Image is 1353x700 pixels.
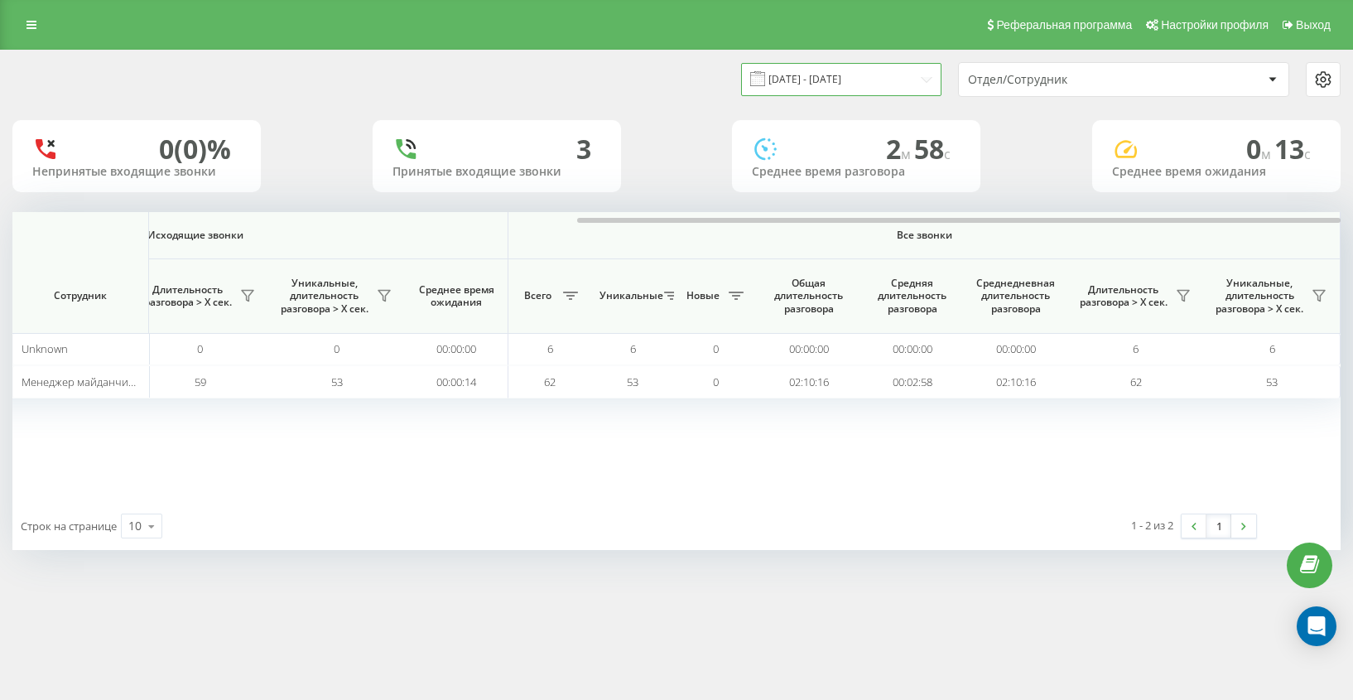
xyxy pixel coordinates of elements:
[860,365,964,398] td: 00:02:58
[405,333,508,365] td: 00:00:00
[860,333,964,365] td: 00:00:00
[1304,145,1311,163] span: c
[1212,277,1307,316] span: Уникальные, длительность разговора > Х сек.
[405,365,508,398] td: 00:00:14
[968,73,1166,87] div: Отдел/Сотрудник
[996,18,1132,31] span: Реферальная программа
[599,289,659,302] span: Уникальные
[197,341,203,356] span: 0
[140,283,235,309] span: Длительность разговора > Х сек.
[1076,283,1171,309] span: Длительность разговора > Х сек.
[417,283,495,309] span: Среднее время ожидания
[964,333,1067,365] td: 00:00:00
[277,277,372,316] span: Уникальные, длительность разговора > Х сек.
[713,341,719,356] span: 0
[1161,18,1269,31] span: Настройки профиля
[334,341,339,356] span: 0
[630,341,636,356] span: 6
[1297,606,1336,646] div: Open Intercom Messenger
[128,518,142,534] div: 10
[32,165,241,179] div: Непринятые входящие звонки
[914,131,951,167] span: 58
[195,374,206,389] span: 59
[1296,18,1331,31] span: Выход
[22,341,68,356] span: Unknown
[1269,341,1275,356] span: 6
[1130,374,1142,389] span: 62
[1266,374,1278,389] span: 53
[757,365,860,398] td: 02:10:16
[1131,517,1173,533] div: 1 - 2 из 2
[1206,514,1231,538] a: 1
[22,374,141,389] span: Менеджер майданчик II
[901,145,914,163] span: м
[1133,341,1139,356] span: 6
[159,133,231,165] div: 0 (0)%
[1274,131,1311,167] span: 13
[769,277,848,316] span: Общая длительность разговора
[1261,145,1274,163] span: м
[627,374,638,389] span: 53
[964,365,1067,398] td: 02:10:16
[1112,165,1321,179] div: Среднее время ожидания
[682,289,724,302] span: Новые
[713,374,719,389] span: 0
[944,145,951,163] span: c
[886,131,914,167] span: 2
[1246,131,1274,167] span: 0
[752,165,961,179] div: Среднее время разговора
[547,341,553,356] span: 6
[517,289,558,302] span: Всего
[576,133,591,165] div: 3
[557,229,1291,242] span: Все звонки
[26,289,134,302] span: Сотрудник
[757,333,860,365] td: 00:00:00
[21,519,117,533] span: Строк на странице
[392,165,601,179] div: Принятые входящие звонки
[331,374,343,389] span: 53
[976,277,1055,316] span: Среднедневная длительность разговора
[544,374,556,389] span: 62
[873,277,951,316] span: Средняя длительность разговора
